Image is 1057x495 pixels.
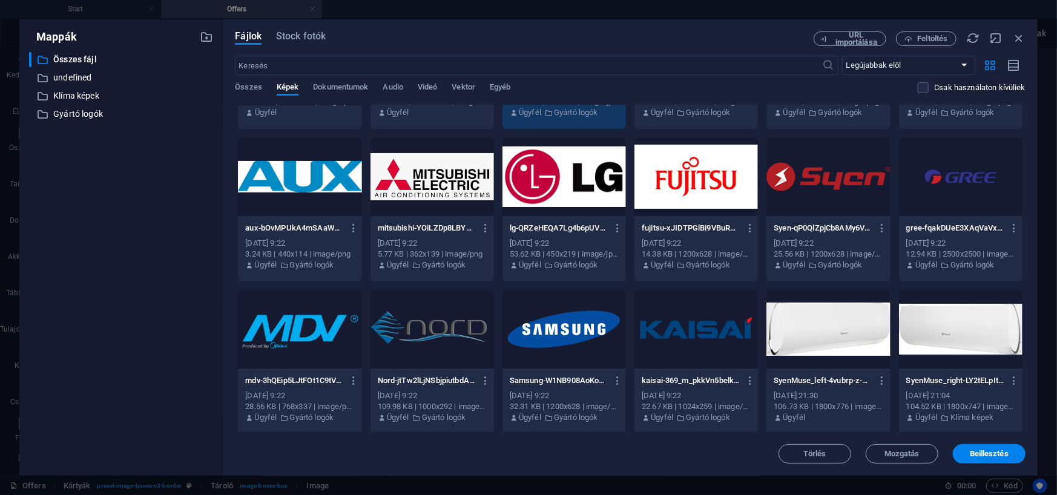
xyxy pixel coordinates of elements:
[29,52,31,67] div: ​
[774,375,872,386] p: SyenMuse_left-4vubrp-z-M1kwzpKxPMh0w.jpg
[255,412,277,423] p: Ügyfél
[950,260,995,270] p: Gyártó logók
[245,260,354,270] div: Készítette: Ügyfél | Mappa: Gyártó logók
[906,401,1015,412] div: 104.52 KB | 1800x747 | image/jpeg
[950,107,995,118] p: Gyártó logók
[378,401,487,412] div: 109.98 KB | 1000x292 | image/png
[642,412,751,423] div: Készítette: Ügyfél | Mappa: Gyártó logók
[29,107,213,122] div: Gyártó logók
[642,249,751,260] div: 14.38 KB | 1200x628 | image/webp
[906,107,1015,118] div: Készítette: Ügyfél | Mappa: Gyártó logók
[906,223,1004,234] p: gree-fqakDUeE3XAqVaVx9QDXBg.png
[245,238,354,249] div: [DATE] 9:22
[783,107,806,118] p: Ügyfél
[906,260,1015,270] div: Készítette: Ügyfél | Mappa: Gyártó logók
[510,412,619,423] div: Készítette: Ügyfél | Mappa: Gyártó logók
[53,107,191,121] p: Gyártó logók
[906,390,1015,401] div: [DATE] 21:04
[989,31,1003,45] i: Minimalizálás
[686,412,730,423] p: Gyártó logók
[554,260,598,270] p: Gyártó logók
[519,260,541,270] p: Ügyfél
[774,249,883,260] div: 25.56 KB | 1200x628 | image/webp
[255,107,277,118] p: Ügyfél
[245,375,343,386] p: mdv-3hQEip5LJtFOt1C9tVzXbQ.png
[642,375,740,386] p: kaisai-369_m_pkkVn5belkFjCYww.png
[29,70,213,85] div: undefined
[276,29,326,44] span: Stock fotók
[814,31,886,46] button: URL importálása
[915,412,938,423] p: Ügyfél
[783,260,806,270] p: Ügyfél
[387,260,409,270] p: Ügyfél
[245,412,354,423] div: Készítette: Ügyfél | Mappa: Gyártó logók
[935,82,1026,93] p: Csak azokat a fájlokat jeleníti meg, amelyek nincsenek használatban a weboldalon. Az ebben a munk...
[378,260,487,270] div: Készítette: Ügyfél | Mappa: Gyártó logók
[290,260,334,270] p: Gyártó logók
[378,249,487,260] div: 5.77 KB | 362x139 | image/png
[686,107,730,118] p: Gyártó logók
[918,35,948,42] span: Feltöltés
[510,401,619,412] div: 32.31 KB | 1200x628 | image/webp
[774,238,883,249] div: [DATE] 9:22
[418,80,437,97] span: Videó
[884,450,920,457] span: Mozgatás
[818,107,863,118] p: Gyártó logók
[510,238,619,249] div: [DATE] 9:22
[915,107,938,118] p: Ügyfél
[642,238,751,249] div: [DATE] 9:22
[906,412,1015,423] div: Készítette: Ügyfél | Mappa: Klíma képek
[642,223,740,234] p: fujitsu-xJIDTPGlBi9VBuR9eoO5uA.png
[774,107,883,118] div: Készítette: Ügyfél | Mappa: Gyártó logók
[970,450,1009,457] span: Beillesztés
[554,107,598,118] p: Gyártó logók
[953,444,1026,464] button: Beillesztés
[29,29,77,45] p: Mappák
[642,260,751,270] div: Készítette: Ügyfél | Mappa: Gyártó logók
[378,390,487,401] div: [DATE] 9:22
[245,390,354,401] div: [DATE] 9:22
[378,375,476,386] p: Nord-jtTw2lLjNSbjpiutbdA27A.png
[906,238,1015,249] div: [DATE] 9:22
[779,444,851,464] button: Törlés
[378,412,487,423] div: Készítette: Ügyfél | Mappa: Gyártó logók
[53,71,191,85] p: undefined
[651,412,673,423] p: Ügyfél
[519,107,541,118] p: Ügyfél
[422,412,466,423] p: Gyártó logók
[866,444,938,464] button: Mozgatás
[804,450,826,457] span: Törlés
[29,88,213,103] div: Klíma képek
[245,249,354,260] div: 3.24 KB | 440x114 | image/png
[774,401,883,412] div: 106.73 KB | 1800x776 | image/jpeg
[235,56,822,75] input: Keresés
[896,31,957,46] button: Feltöltés
[378,238,487,249] div: [DATE] 9:22
[915,260,938,270] p: Ügyfél
[378,223,476,234] p: mitsubishi-YOiLZDp8LBYafLzhQPhzEw.png
[490,80,510,97] span: Egyéb
[783,412,806,423] p: Ügyfél
[642,401,751,412] div: 22.67 KB | 1024x259 | image/png
[774,223,872,234] p: Syen-qP0QlZpjCb8AMy6VRgHA5g.png
[245,223,343,234] p: aux-bOvMPUkA4mSAaWup8Oa4Tw.png
[313,80,368,97] span: Dokumentumok
[1012,31,1026,45] i: Bezárás
[966,31,980,45] i: Újratöltés
[235,80,262,97] span: Összes
[642,390,751,401] div: [DATE] 9:22
[510,260,619,270] div: Készítette: Ügyfél | Mappa: Gyártó logók
[510,249,619,260] div: 53.62 KB | 450x219 | image/jpeg
[422,260,466,270] p: Gyártó logók
[255,260,277,270] p: Ügyfél
[906,249,1015,260] div: 12.94 KB | 2500x2500 | image/png
[651,260,673,270] p: Ügyfél
[818,260,863,270] p: Gyártó logók
[686,260,730,270] p: Gyártó logók
[53,53,191,67] p: Összes fájl
[290,412,334,423] p: Gyártó logók
[510,223,608,234] p: lg-QRZeHEQA7Lg4b6pUVRn98Q.jpg
[235,29,262,44] span: Fájlok
[387,412,409,423] p: Ügyfél
[832,31,881,46] span: URL importálása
